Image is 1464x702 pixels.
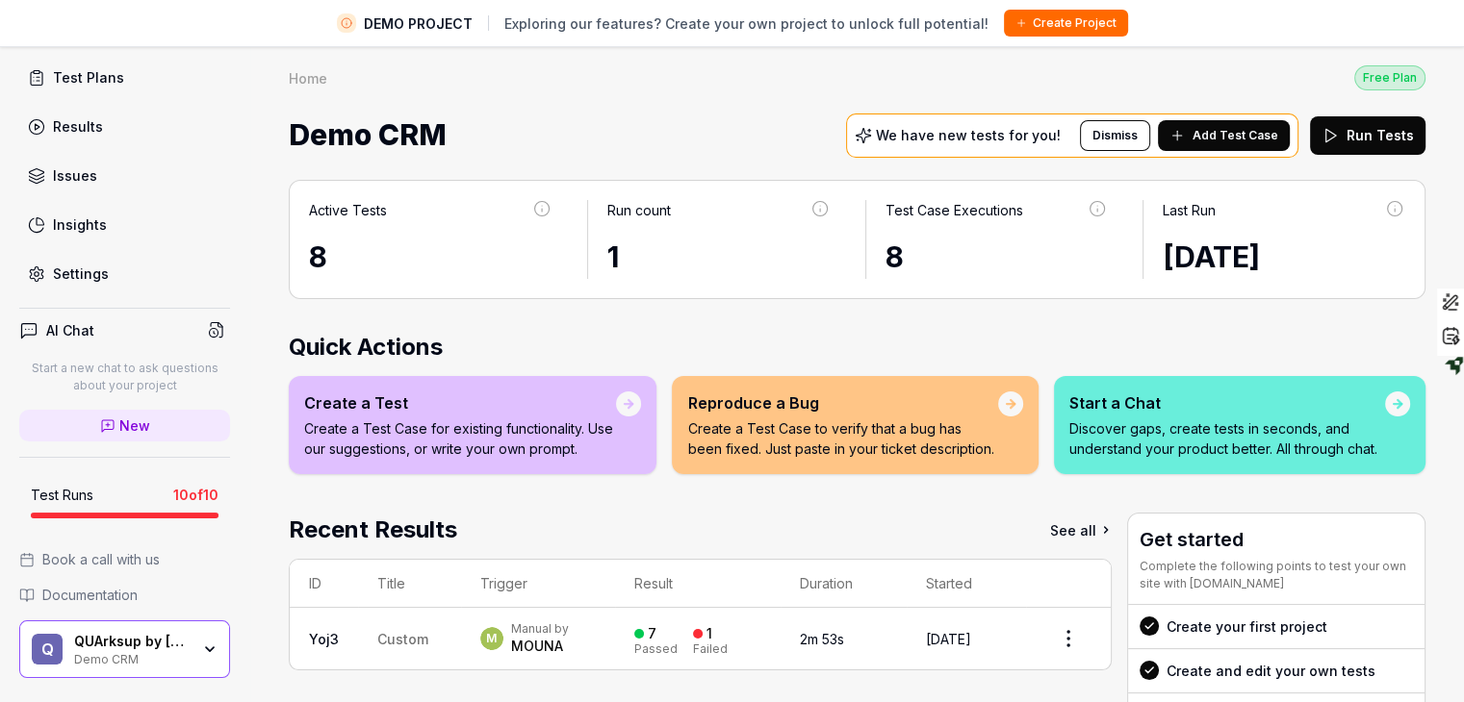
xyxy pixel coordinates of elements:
a: Yoj3 [309,631,339,647]
th: Started [907,560,1026,608]
span: M [480,627,503,650]
button: QQUArksup by [PERSON_NAME]Demo CRM [19,620,230,678]
div: Manual by [511,621,569,637]
a: Results [19,108,230,145]
span: 10 of 10 [173,485,218,505]
div: QUArksup by visma [74,633,190,650]
p: We have new tests for you! [876,129,1061,142]
div: 1 [607,236,831,279]
h2: Recent Results [289,513,457,547]
div: Start a Chat [1069,391,1385,414]
h3: Get started [1140,525,1413,554]
th: Duration [781,560,907,608]
div: 7 [648,625,656,642]
button: Add Test Case [1158,120,1290,151]
time: [DATE] [1163,239,1260,274]
span: Documentation [42,585,138,605]
a: Settings [19,255,230,292]
a: Insights [19,206,230,243]
time: [DATE] [926,631,971,647]
div: Reproduce a Bug [687,391,998,414]
th: Result [615,560,780,608]
div: Active Tests [309,200,387,220]
div: Run count [607,200,671,220]
p: Start a new chat to ask questions about your project [19,360,230,394]
span: New [119,415,150,436]
div: Settings [53,263,109,284]
h4: AI Chat [46,320,94,340]
th: ID [290,560,358,608]
button: Dismiss [1080,120,1150,151]
a: Documentation [19,585,230,605]
span: Add Test Case [1193,127,1278,144]
div: Create a Test [304,391,616,414]
a: Book a call with us [19,549,230,569]
p: Create a Test Case to verify that a bug has been fixed. Just paste in your ticket description. [687,418,998,459]
button: Free Plan [1354,64,1425,90]
span: Exploring our features? Create your own project to unlock full potential! [504,13,989,34]
span: Book a call with us [42,549,160,569]
div: 8 [886,236,1109,279]
div: Home [289,68,327,88]
div: Failed [693,643,728,655]
h5: Test Runs [31,487,93,504]
span: Demo CRM [289,110,447,161]
a: See all [1050,513,1112,547]
div: Issues [53,165,97,186]
div: Test Plans [53,67,124,88]
div: Create your first project [1167,616,1327,637]
span: Custom [377,631,428,647]
p: Discover gaps, create tests in seconds, and understand your product better. All through chat. [1069,418,1385,459]
div: Results [53,116,103,137]
a: New [19,410,230,441]
div: Test Case Executions [886,200,1023,220]
div: Create and edit your own tests [1167,661,1375,681]
h2: Quick Actions [289,330,1425,364]
div: Last Run [1163,200,1216,220]
div: 1 [706,625,712,642]
time: 2m 53s [800,631,844,647]
a: Test Plans [19,59,230,96]
span: Q [32,634,63,664]
div: Demo CRM [74,650,190,665]
th: Title [358,560,461,608]
div: MOUNA [511,637,569,656]
a: Issues [19,157,230,194]
th: Trigger [461,560,616,608]
div: Free Plan [1354,65,1425,90]
div: Insights [53,214,107,235]
div: Complete the following points to test your own site with [DOMAIN_NAME] [1140,558,1413,592]
div: 8 [309,236,552,279]
div: Passed [634,643,678,655]
span: DEMO PROJECT [364,13,473,34]
p: Create a Test Case for existing functionality. Use our suggestions, or write your own prompt. [304,418,616,459]
button: Create Project [1004,10,1128,37]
